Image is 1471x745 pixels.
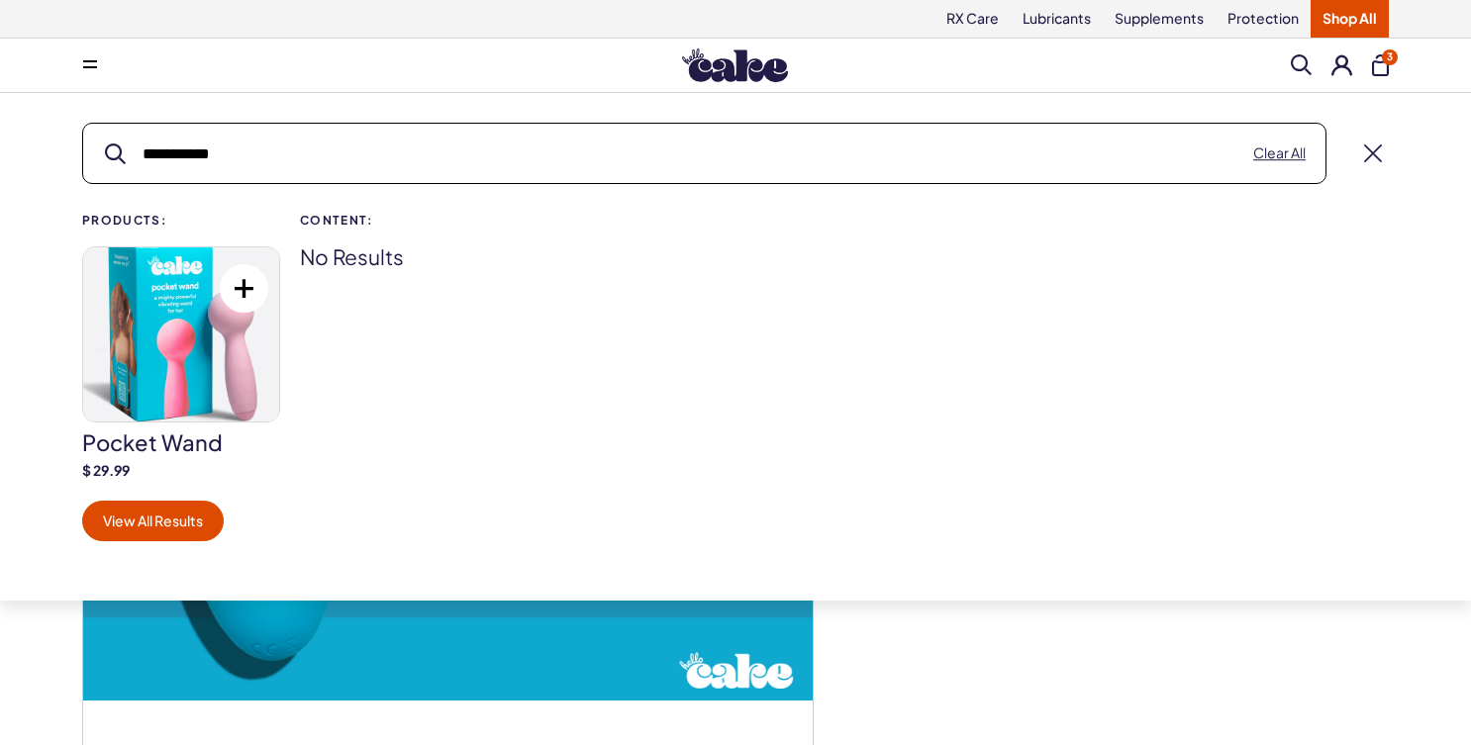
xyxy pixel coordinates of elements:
[82,214,280,227] strong: Products:
[82,501,224,542] a: View All Results
[82,431,280,453] h3: pocket wand
[1253,143,1306,163] button: Clear All
[83,247,279,421] img: pocket wand
[1372,54,1389,76] button: 3
[1382,49,1398,65] span: 3
[82,246,280,480] a: pocket wand pocket wand $ 29.99
[300,246,636,267] p: No results
[300,214,636,227] strong: Content:
[682,48,788,82] img: Hello Cake
[82,461,280,481] strong: $ 29.99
